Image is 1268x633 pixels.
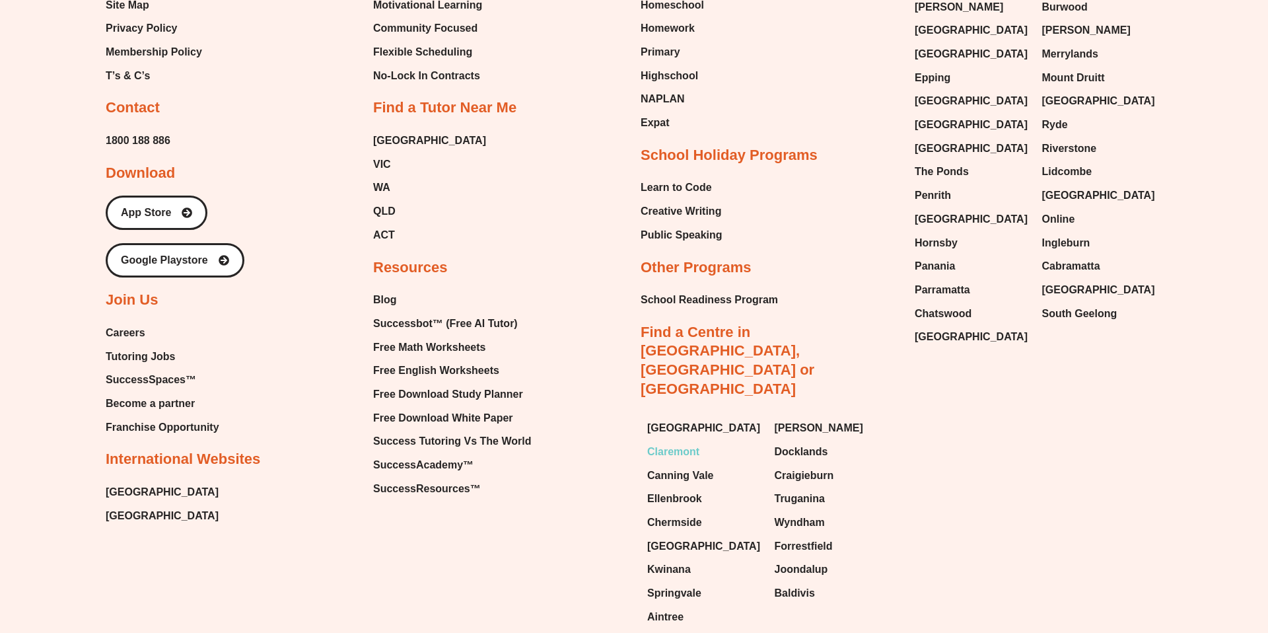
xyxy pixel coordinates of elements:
span: SuccessAcademy™ [373,455,474,475]
h2: Find a Tutor Near Me [373,98,516,118]
span: [GEOGRAPHIC_DATA] [1042,186,1155,205]
a: Public Speaking [641,225,722,245]
span: [PERSON_NAME] [1042,20,1131,40]
span: QLD [373,202,396,221]
h2: Contact [106,98,160,118]
h2: Join Us [106,291,158,310]
span: Craigieburn [775,466,834,486]
a: Joondalup [775,560,889,579]
a: Baldivis [775,583,889,603]
span: WA [373,178,390,198]
a: Google Playstore [106,243,244,278]
a: The Ponds [915,162,1029,182]
a: SuccessSpaces™ [106,370,219,390]
span: Hornsby [915,233,958,253]
iframe: Chat Widget [1041,484,1268,633]
span: Highschool [641,66,698,86]
span: Creative Writing [641,202,721,221]
span: Wyndham [775,513,825,533]
span: Penrith [915,186,951,205]
span: Kwinana [647,560,691,579]
span: VIC [373,155,391,174]
a: Free Math Worksheets [373,338,531,357]
span: School Readiness Program [641,290,778,310]
a: [GEOGRAPHIC_DATA] [915,91,1029,111]
a: [GEOGRAPHIC_DATA] [647,418,761,438]
a: [GEOGRAPHIC_DATA] [915,20,1029,40]
span: Learn to Code [641,178,712,198]
a: Blog [373,290,531,310]
a: WA [373,178,486,198]
span: Free Download Study Planner [373,385,523,404]
a: ACT [373,225,486,245]
a: Learn to Code [641,178,722,198]
span: Lidcombe [1042,162,1092,182]
span: Careers [106,323,145,343]
span: No-Lock In Contracts [373,66,480,86]
span: Primary [641,42,680,62]
span: Merrylands [1042,44,1098,64]
a: [GEOGRAPHIC_DATA] [1042,280,1156,300]
span: Mount Druitt [1042,68,1105,88]
a: Ingleburn [1042,233,1156,253]
a: [GEOGRAPHIC_DATA] [1042,91,1156,111]
a: App Store [106,196,207,230]
a: T’s & C’s [106,66,202,86]
h2: Other Programs [641,258,752,278]
span: Parramatta [915,280,970,300]
span: App Store [121,207,171,218]
h2: Download [106,164,175,183]
a: Successbot™ (Free AI Tutor) [373,314,531,334]
a: SuccessAcademy™ [373,455,531,475]
a: Epping [915,68,1029,88]
a: [GEOGRAPHIC_DATA] [1042,186,1156,205]
a: [GEOGRAPHIC_DATA] [915,44,1029,64]
span: Free Download White Paper [373,408,513,428]
span: [GEOGRAPHIC_DATA] [106,482,219,502]
span: Blog [373,290,397,310]
span: Ellenbrook [647,489,702,509]
a: Free Download Study Planner [373,385,531,404]
span: Expat [641,113,670,133]
span: Truganina [775,489,825,509]
span: NAPLAN [641,89,685,109]
a: Ryde [1042,115,1156,135]
h2: Resources [373,258,448,278]
a: [PERSON_NAME] [1042,20,1156,40]
span: Riverstone [1042,139,1097,159]
a: Riverstone [1042,139,1156,159]
span: Tutoring Jobs [106,347,175,367]
span: SuccessResources™ [373,479,481,499]
a: Parramatta [915,280,1029,300]
a: Careers [106,323,219,343]
span: Online [1042,209,1075,229]
span: Ingleburn [1042,233,1090,253]
span: Springvale [647,583,701,603]
span: Chatswood [915,304,971,324]
span: [GEOGRAPHIC_DATA] [647,537,760,556]
h2: International Websites [106,450,260,469]
span: [GEOGRAPHIC_DATA] [915,44,1028,64]
span: Ryde [1042,115,1068,135]
a: [GEOGRAPHIC_DATA] [106,506,219,526]
span: [GEOGRAPHIC_DATA] [1042,280,1155,300]
a: Find a Centre in [GEOGRAPHIC_DATA], [GEOGRAPHIC_DATA] or [GEOGRAPHIC_DATA] [641,324,814,397]
a: Cabramatta [1042,256,1156,276]
span: Epping [915,68,950,88]
a: Success Tutoring Vs The World [373,431,531,451]
a: [GEOGRAPHIC_DATA] [915,209,1029,229]
a: Docklands [775,442,889,462]
a: Membership Policy [106,42,202,62]
span: The Ponds [915,162,969,182]
span: [GEOGRAPHIC_DATA] [915,20,1028,40]
a: Ellenbrook [647,489,761,509]
span: [GEOGRAPHIC_DATA] [373,131,486,151]
a: Wyndham [775,513,889,533]
a: Mount Druitt [1042,68,1156,88]
span: Become a partner [106,394,195,414]
a: Claremont [647,442,761,462]
a: Flexible Scheduling [373,42,485,62]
